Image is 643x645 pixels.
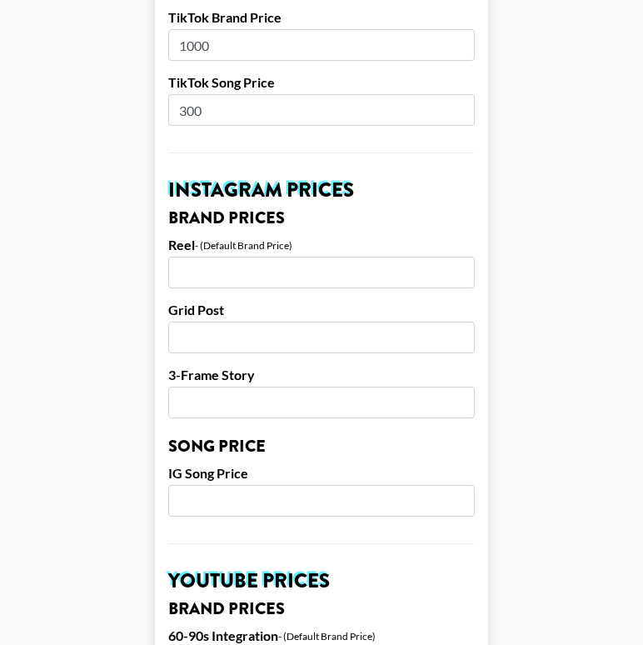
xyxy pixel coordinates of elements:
[168,571,475,591] h2: YouTube Prices
[168,438,475,455] h3: Song Price
[168,367,475,383] label: 3-Frame Story
[168,627,278,644] label: 60-90s Integration
[278,630,376,642] div: - (Default Brand Price)
[168,237,195,253] label: Reel
[168,601,475,617] h3: Brand Prices
[168,210,475,227] h3: Brand Prices
[168,302,475,318] label: Grid Post
[168,9,475,26] label: TikTok Brand Price
[168,465,475,482] label: IG Song Price
[168,74,475,91] label: TikTok Song Price
[195,239,292,252] div: - (Default Brand Price)
[168,180,475,200] h2: Instagram Prices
